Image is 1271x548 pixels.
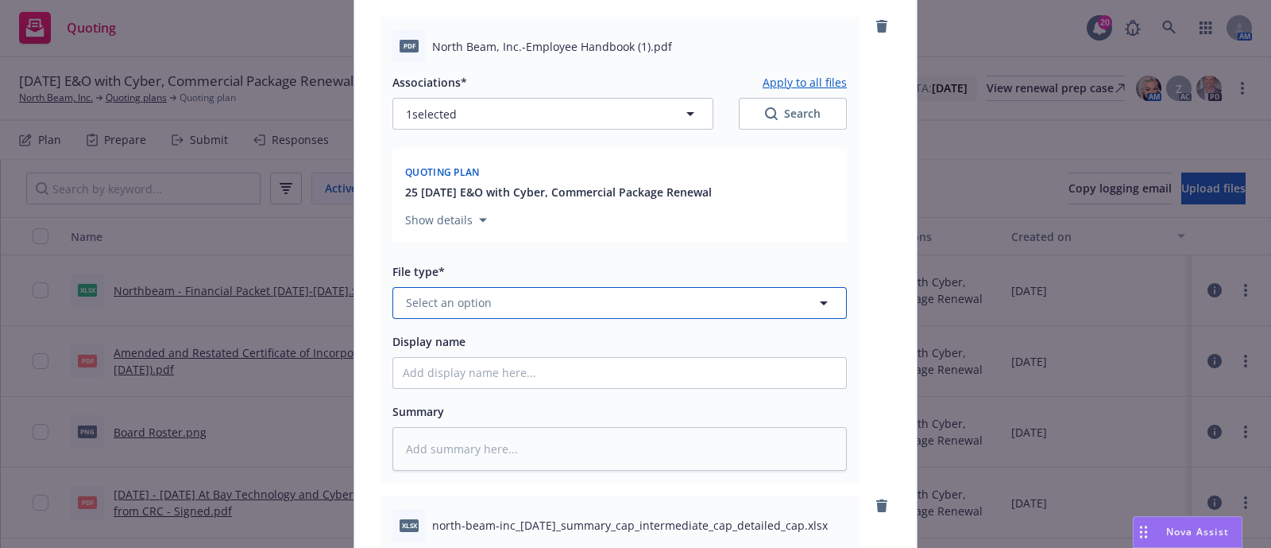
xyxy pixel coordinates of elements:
span: xlsx [400,519,419,531]
span: Quoting plan [405,165,480,179]
button: Apply to all files [763,72,847,91]
span: Associations* [392,75,467,90]
input: Add display name here... [393,358,846,388]
button: Nova Assist [1133,516,1242,548]
div: Drag to move [1134,517,1153,547]
span: File type* [392,264,445,279]
button: 25 [DATE] E&O with Cyber, Commercial Package Renewal [405,184,712,200]
span: pdf [400,40,419,52]
span: north-beam-inc_[DATE]_summary_cap_intermediate_cap_detailed_cap.xlsx [432,517,828,534]
a: remove [872,17,891,36]
button: 1selected [392,98,713,130]
span: Summary [392,404,444,419]
span: Select an option [406,294,492,311]
span: 1 selected [406,106,457,122]
span: Display name [392,334,466,349]
span: North Beam, Inc.-Employee Handbook (1).pdf [432,38,672,55]
button: SearchSearch [739,98,847,130]
button: Show details [399,211,493,230]
svg: Search [765,107,778,120]
a: remove [872,496,891,515]
button: Select an option [392,287,847,319]
span: Nova Assist [1166,525,1229,538]
div: Search [765,106,821,122]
